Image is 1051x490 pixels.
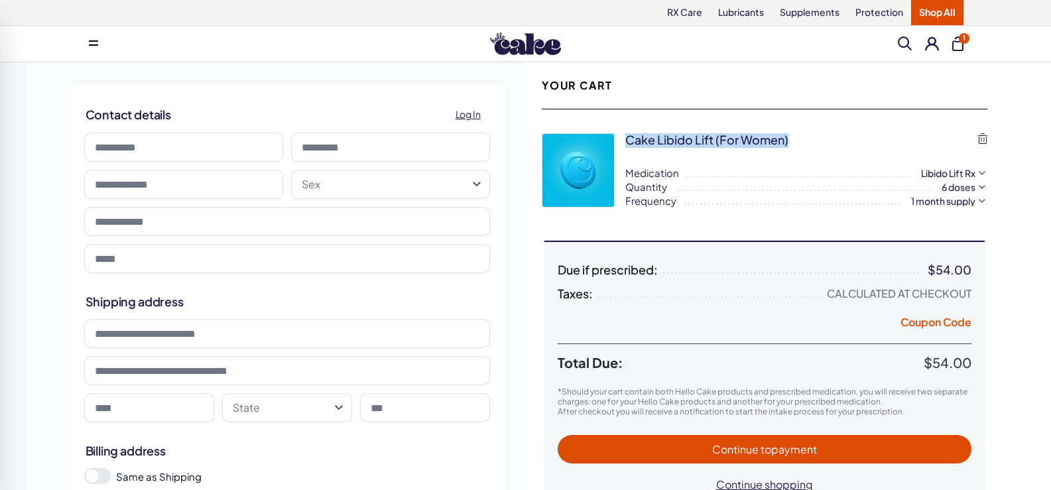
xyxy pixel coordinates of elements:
[900,315,971,334] button: Coupon Code
[924,354,971,371] span: $54.00
[827,287,971,300] div: Calculated at Checkout
[448,101,489,127] a: Log In
[116,469,490,483] label: Same as Shipping
[456,107,481,122] span: Log In
[542,78,613,93] h2: Your Cart
[86,101,489,127] h2: Contact details
[558,406,904,416] span: After checkout you will receive a notification to start the intake process for your prescription.
[712,442,817,456] span: Continue
[761,442,817,456] span: to payment
[558,355,924,371] span: Total Due:
[86,293,489,310] h2: Shipping address
[625,194,676,208] span: Frequency
[952,36,963,51] button: 1
[959,33,969,44] span: 1
[558,287,593,300] span: Taxes:
[542,134,614,207] img: p3ZtQTX4dfw0aP9sqBphP7GDoJYYEv1Qyfw0SU36.webp
[86,442,489,459] h2: Billing address
[490,32,561,55] img: Hello Cake
[625,180,667,194] span: Quantity
[928,263,971,276] div: $54.00
[625,131,788,148] div: Cake Libido Lift (for Women)
[558,435,971,463] button: Continue topayment
[558,263,658,276] span: Due if prescribed:
[625,166,679,180] span: Medication
[558,387,971,406] p: *Should your cart contain both Hello Cake products and prescribed medication, you will receive tw...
